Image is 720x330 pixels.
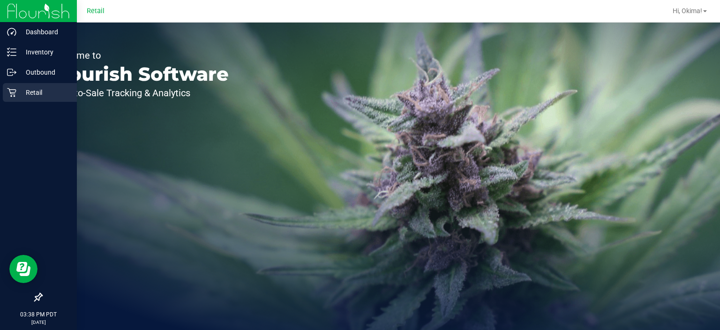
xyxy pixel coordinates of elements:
[51,88,229,98] p: Seed-to-Sale Tracking & Analytics
[4,319,73,326] p: [DATE]
[7,27,16,37] inline-svg: Dashboard
[7,88,16,97] inline-svg: Retail
[4,310,73,319] p: 03:38 PM PDT
[16,87,73,98] p: Retail
[673,7,702,15] span: Hi, Okima!
[51,65,229,84] p: Flourish Software
[9,255,37,283] iframe: Resource center
[87,7,105,15] span: Retail
[7,68,16,77] inline-svg: Outbound
[16,46,73,58] p: Inventory
[16,26,73,38] p: Dashboard
[7,47,16,57] inline-svg: Inventory
[51,51,229,60] p: Welcome to
[16,67,73,78] p: Outbound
